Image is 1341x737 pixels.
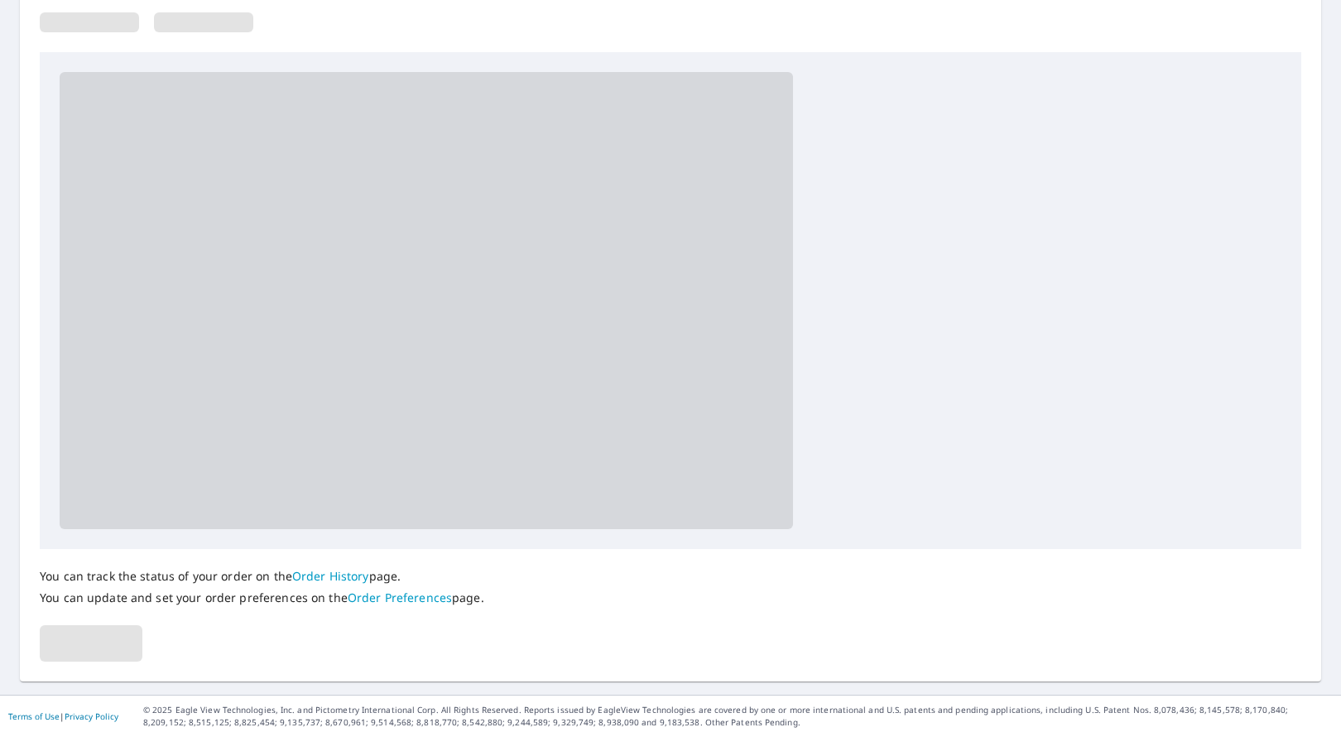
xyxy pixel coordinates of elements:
[8,711,60,722] a: Terms of Use
[40,590,484,605] p: You can update and set your order preferences on the page.
[348,590,452,605] a: Order Preferences
[8,711,118,721] p: |
[65,711,118,722] a: Privacy Policy
[292,568,369,584] a: Order History
[143,704,1333,729] p: © 2025 Eagle View Technologies, Inc. and Pictometry International Corp. All Rights Reserved. Repo...
[40,569,484,584] p: You can track the status of your order on the page.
